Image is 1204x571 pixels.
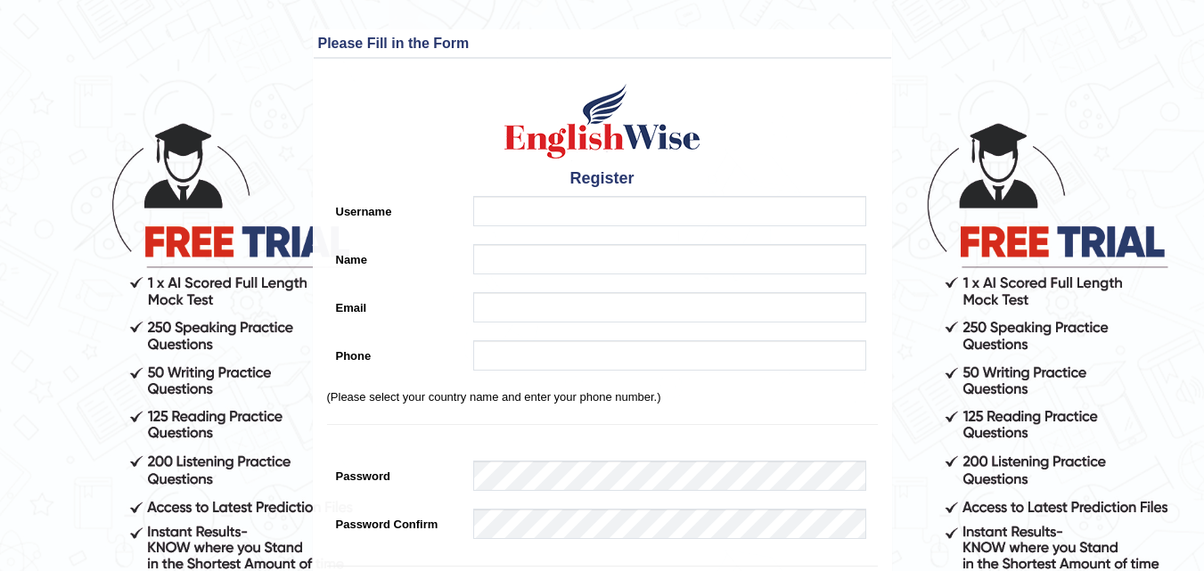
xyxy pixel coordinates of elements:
[327,388,878,405] p: (Please select your country name and enter your phone number.)
[327,170,878,188] h4: Register
[327,244,465,268] label: Name
[327,292,465,316] label: Email
[318,36,887,52] h3: Please Fill in the Form
[501,81,704,161] img: Logo of English Wise create a new account for intelligent practice with AI
[327,196,465,220] label: Username
[327,340,465,364] label: Phone
[327,509,465,533] label: Password Confirm
[327,461,465,485] label: Password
